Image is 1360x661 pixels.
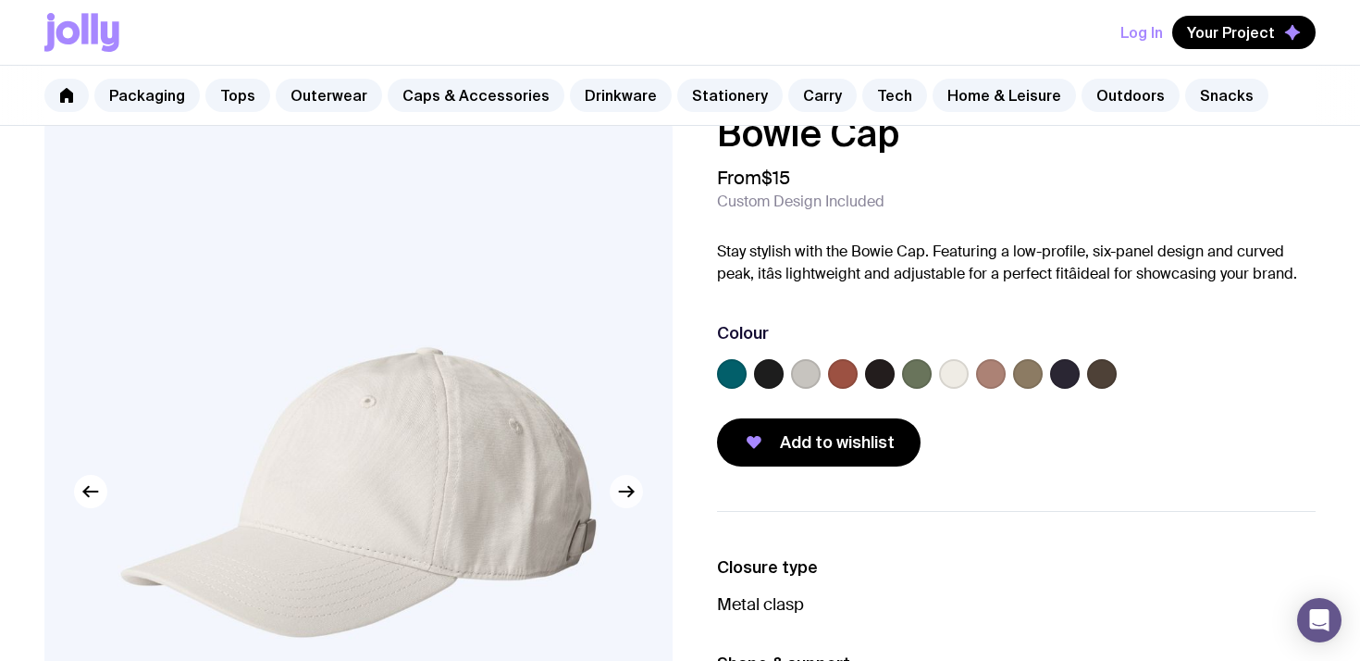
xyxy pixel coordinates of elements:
h3: Colour [717,322,769,344]
button: Add to wishlist [717,418,921,467]
span: From [717,167,790,189]
a: Carry [788,79,857,112]
p: Stay stylish with the Bowie Cap. Featuring a low-profile, six-panel design and curved peak, itâs ... [717,241,1316,285]
a: Outerwear [276,79,382,112]
a: Drinkware [570,79,672,112]
div: Open Intercom Messenger [1297,598,1341,642]
a: Caps & Accessories [388,79,564,112]
span: Your Project [1187,23,1275,42]
h1: Bowie Cap [717,115,1316,152]
a: Tech [862,79,927,112]
a: Stationery [677,79,783,112]
a: Snacks [1185,79,1268,112]
span: Add to wishlist [780,431,895,454]
span: Custom Design Included [717,193,884,211]
a: Tops [205,79,270,112]
button: Your Project [1172,16,1316,49]
a: Packaging [94,79,200,112]
a: Outdoors [1082,79,1180,112]
h3: Closure type [717,556,1316,579]
button: Log In [1120,16,1163,49]
span: $15 [761,166,790,190]
a: Home & Leisure [933,79,1076,112]
p: Metal clasp [717,593,1316,616]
